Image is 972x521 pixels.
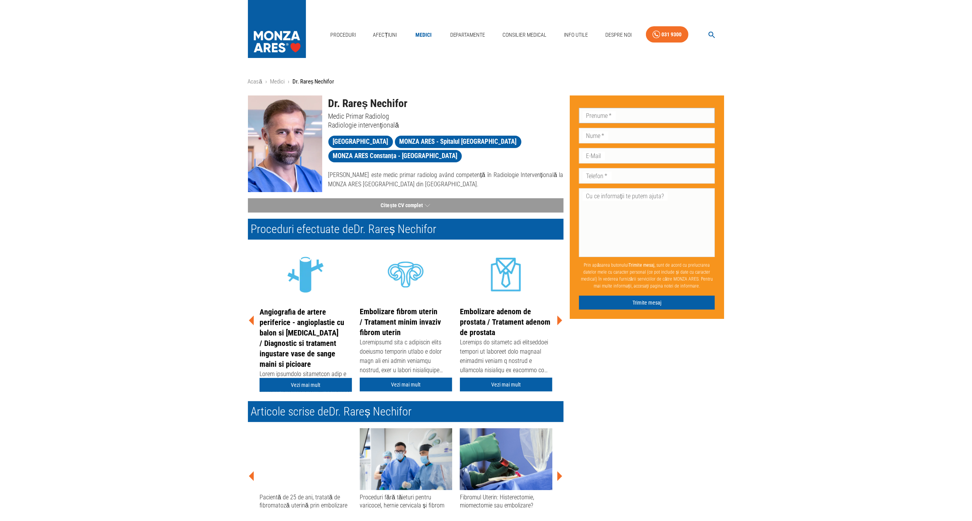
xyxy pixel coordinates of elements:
[260,378,352,392] a: Vezi mai mult
[395,136,521,148] a: MONZA ARES - Spitalul [GEOGRAPHIC_DATA]
[288,77,289,86] li: ›
[561,27,591,43] a: Info Utile
[328,137,393,146] span: [GEOGRAPHIC_DATA]
[327,27,359,43] a: Proceduri
[360,378,452,392] a: Vezi mai mult
[360,493,452,510] div: Proceduri fără tăieturi pentru varicocel, hernie cervicala și fibrom
[328,151,462,161] span: MONZA ARES Constanța - [GEOGRAPHIC_DATA]
[292,77,335,86] p: Dr. Rareș Nechifor
[370,27,400,43] a: Afecțiuni
[260,428,352,490] img: Pacientă de 25 de ani, tratată de fibromatoză uterină prin embolizare
[662,30,682,39] div: 031 9300
[248,219,564,240] h2: Proceduri efectuate de Dr. Rareș Nechifor
[602,27,635,43] a: Despre Noi
[260,307,344,369] a: Angiografia de artere periferice - angioplastie cu balon si [MEDICAL_DATA] / Diagnostic si tratam...
[270,78,285,85] a: Medici
[328,121,564,129] p: Radiologie intervențională
[248,78,262,85] a: Acasă
[460,428,552,510] a: Fibromul Uterin: Histerectomie, miomectomie sau embolizare?
[328,95,564,112] h1: Dr. Rareș Nechifor
[360,428,452,510] a: Proceduri fără tăieturi pentru varicocel, hernie cervicala și fibrom
[328,136,393,148] a: [GEOGRAPHIC_DATA]
[360,428,452,490] img: Proceduri fără tăieturi pentru varicocel, hernie cervicala și fibrom
[447,27,489,43] a: Departamente
[499,27,550,43] a: Consilier Medical
[248,95,322,192] img: Dr. Rareș Nechifor
[265,77,267,86] li: ›
[411,27,436,43] a: Medici
[260,428,352,510] a: Pacientă de 25 de ani, tratată de fibromatoză uterină prin embolizare
[248,198,564,213] button: Citește CV complet
[260,493,352,510] div: Pacientă de 25 de ani, tratată de fibromatoză uterină prin embolizare
[328,170,564,189] p: [PERSON_NAME] este medic primar radiolog având competență în Radiologie Intervențională la MONZA ...
[460,428,552,490] img: Fibromul Uterin: Histerectomie, miomectomie sau embolizare?
[328,150,462,162] a: MONZA ARES Constanța - [GEOGRAPHIC_DATA]
[579,296,715,310] button: Trimite mesaj
[460,378,552,392] a: Vezi mai mult
[579,259,715,293] p: Prin apăsarea butonului , sunt de acord cu prelucrarea datelor mele cu caracter personal (ce pot ...
[460,493,552,510] div: Fibromul Uterin: Histerectomie, miomectomie sau embolizare?
[360,338,452,376] div: Loremipsumd sita c adipiscin elits doeiusmo temporin utlabo e dolor magn ali eni admin veniamqu n...
[460,338,552,376] div: Loremips do sitametc adi elitseddoei tempori ut laboreet dolo magnaal enimadmi veniam q nostrud e...
[629,262,654,268] b: Trimite mesaj
[646,26,688,43] a: 031 9300
[395,137,521,146] span: MONZA ARES - Spitalul [GEOGRAPHIC_DATA]
[328,112,564,121] p: Medic Primar Radiolog
[360,307,441,337] a: Embolizare fibrom uterin / Tratament minim invaziv fibrom uterin
[248,401,564,422] h2: Articole scrise de Dr. Rareș Nechifor
[460,307,550,337] a: Embolizare adenom de prostata / Tratament adenom de prostata
[248,77,724,86] nav: breadcrumb
[260,369,352,408] div: Lorem ipsumdolo sitametcon adip e seddoeius tempor, inc utla etdolo magnaa enimadminimveni. Quisn...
